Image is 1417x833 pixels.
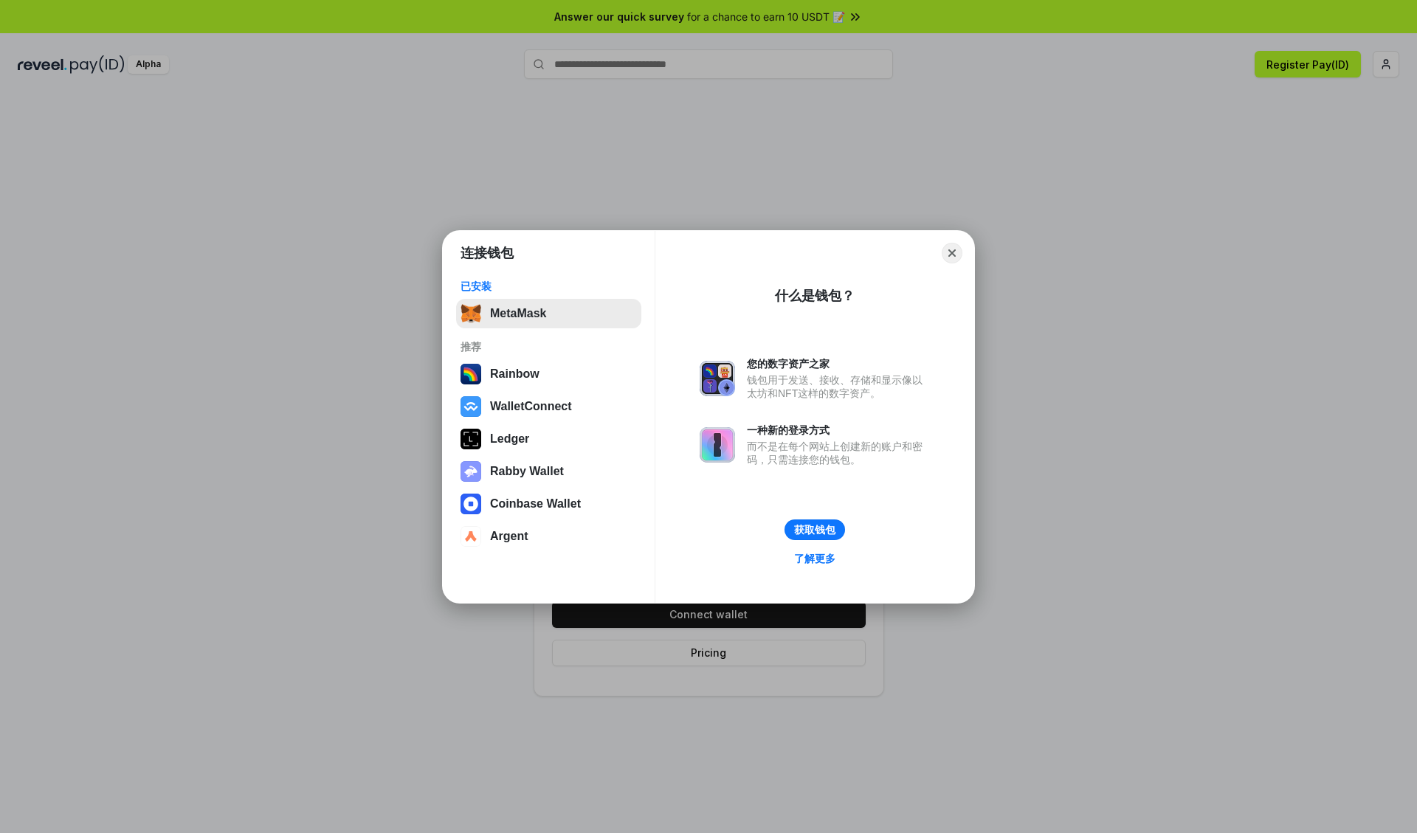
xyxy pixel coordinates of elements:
[456,424,641,454] button: Ledger
[794,523,835,536] div: 获取钱包
[456,392,641,421] button: WalletConnect
[747,373,930,400] div: 钱包用于发送、接收、存储和显示像以太坊和NFT这样的数字资产。
[490,465,564,478] div: Rabby Wallet
[461,461,481,482] img: svg+xml,%3Csvg%20xmlns%3D%22http%3A%2F%2Fwww.w3.org%2F2000%2Fsvg%22%20fill%3D%22none%22%20viewBox...
[461,364,481,384] img: svg+xml,%3Csvg%20width%3D%22120%22%20height%3D%22120%22%20viewBox%3D%220%200%20120%20120%22%20fil...
[461,494,481,514] img: svg+xml,%3Csvg%20width%3D%2228%22%20height%3D%2228%22%20viewBox%3D%220%200%2028%2028%22%20fill%3D...
[461,429,481,449] img: svg+xml,%3Csvg%20xmlns%3D%22http%3A%2F%2Fwww.w3.org%2F2000%2Fsvg%22%20width%3D%2228%22%20height%3...
[461,340,637,353] div: 推荐
[456,299,641,328] button: MetaMask
[456,457,641,486] button: Rabby Wallet
[747,440,930,466] div: 而不是在每个网站上创建新的账户和密码，只需连接您的钱包。
[700,427,735,463] img: svg+xml,%3Csvg%20xmlns%3D%22http%3A%2F%2Fwww.w3.org%2F2000%2Fsvg%22%20fill%3D%22none%22%20viewBox...
[461,396,481,417] img: svg+xml,%3Csvg%20width%3D%2228%22%20height%3D%2228%22%20viewBox%3D%220%200%2028%2028%22%20fill%3D...
[490,367,539,381] div: Rainbow
[461,244,514,262] h1: 连接钱包
[785,549,844,568] a: 了解更多
[794,552,835,565] div: 了解更多
[461,526,481,547] img: svg+xml,%3Csvg%20width%3D%2228%22%20height%3D%2228%22%20viewBox%3D%220%200%2028%2028%22%20fill%3D...
[747,357,930,370] div: 您的数字资产之家
[490,400,572,413] div: WalletConnect
[490,530,528,543] div: Argent
[775,287,855,305] div: 什么是钱包？
[490,307,546,320] div: MetaMask
[785,519,845,540] button: 获取钱包
[461,280,637,293] div: 已安装
[456,489,641,519] button: Coinbase Wallet
[461,303,481,324] img: svg+xml,%3Csvg%20fill%3D%22none%22%20height%3D%2233%22%20viewBox%3D%220%200%2035%2033%22%20width%...
[700,361,735,396] img: svg+xml,%3Csvg%20xmlns%3D%22http%3A%2F%2Fwww.w3.org%2F2000%2Fsvg%22%20fill%3D%22none%22%20viewBox...
[942,243,962,263] button: Close
[490,432,529,446] div: Ledger
[747,424,930,437] div: 一种新的登录方式
[456,359,641,389] button: Rainbow
[490,497,581,511] div: Coinbase Wallet
[456,522,641,551] button: Argent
